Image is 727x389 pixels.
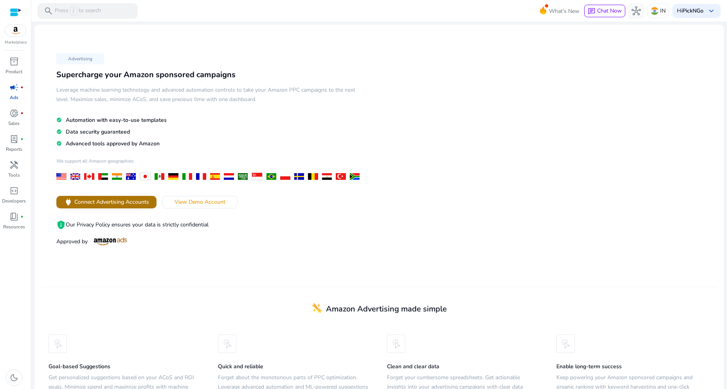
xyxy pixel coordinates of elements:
[56,70,363,80] h3: Supercharge your Amazon sponsored campaigns
[6,146,22,153] p: Reports
[326,304,447,314] span: Amazon Advertising made simple
[632,6,641,16] span: hub
[56,117,62,123] mat-icon: check_circle
[56,220,363,230] p: Our Privacy Policy ensures your data is strictly confidential
[651,7,659,15] img: in.svg
[3,223,25,230] p: Resources
[162,196,238,208] button: View Demo Account
[56,85,363,104] h5: Leverage machine learning technology and advanced automation controls to take your Amazon PPC cam...
[9,57,19,66] span: inventory_2
[9,109,19,118] span: donut_small
[175,198,225,206] span: View Demo Account
[66,128,130,136] span: Data security guaranteed
[74,198,149,206] span: Connect Advertising Accounts
[56,220,66,230] mat-icon: privacy_tip
[9,134,19,144] span: lab_profile
[588,7,596,15] span: chat
[70,7,77,15] span: /
[387,364,541,370] h5: Clean and clear data
[56,140,62,147] mat-icon: check_circle
[9,83,19,92] span: campaign
[56,158,363,170] h4: We support all Amazon geographies:
[20,215,23,218] span: fiber_manual_record
[9,373,19,382] span: dark_mode
[8,120,20,127] p: Sales
[55,7,101,15] p: Press to search
[5,25,26,36] img: amazon.svg
[5,40,27,45] p: Marketplace
[8,172,20,179] p: Tools
[49,364,202,370] h5: Goal-based Suggestions
[66,140,160,147] span: Advanced tools approved by Amazon
[707,6,716,16] span: keyboard_arrow_down
[584,5,625,17] button: chatChat Now
[44,6,53,16] span: search
[2,197,26,204] p: Developers
[64,197,73,206] span: power
[677,8,704,14] p: Hi
[549,4,579,18] span: What's New
[56,196,157,208] button: powerConnect Advertising Accounts
[556,364,710,370] h5: Enable long-term success
[66,116,167,124] span: Automation with easy-to-use templates
[20,86,23,89] span: fiber_manual_record
[218,364,372,370] h5: Quick and reliable
[20,112,23,115] span: fiber_manual_record
[56,128,62,135] mat-icon: check_circle
[5,68,22,75] p: Product
[20,138,23,141] span: fiber_manual_record
[628,3,644,19] button: hub
[682,7,704,14] b: PickNGo
[660,4,666,18] p: IN
[10,94,18,101] p: Ads
[9,186,19,195] span: code_blocks
[597,7,622,14] span: Chat Now
[56,53,104,64] p: Advertising
[9,160,19,170] span: handyman
[56,237,363,246] p: Approved by
[9,212,19,221] span: book_4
